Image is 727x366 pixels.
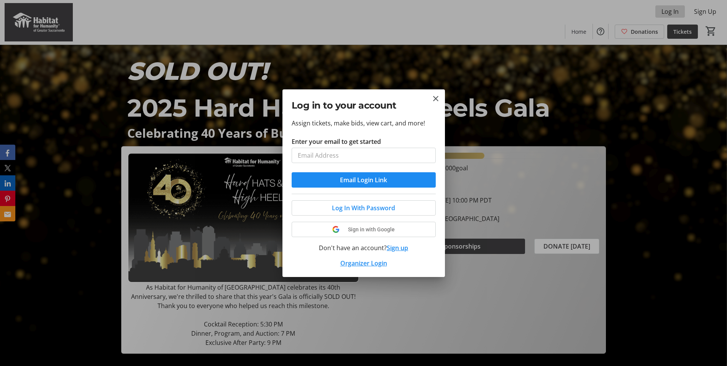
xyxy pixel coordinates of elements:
[340,175,387,185] span: Email Login Link
[292,172,436,188] button: Email Login Link
[431,94,440,103] button: Close
[387,243,408,252] button: Sign up
[292,200,436,216] button: Log In With Password
[348,226,395,232] span: Sign in with Google
[292,222,436,237] button: Sign in with Google
[292,243,436,252] div: Don't have an account?
[332,203,395,213] span: Log In With Password
[292,137,381,146] label: Enter your email to get started
[340,259,387,267] a: Organizer Login
[292,99,436,112] h2: Log in to your account
[292,119,436,128] p: Assign tickets, make bids, view cart, and more!
[292,148,436,163] input: Email Address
